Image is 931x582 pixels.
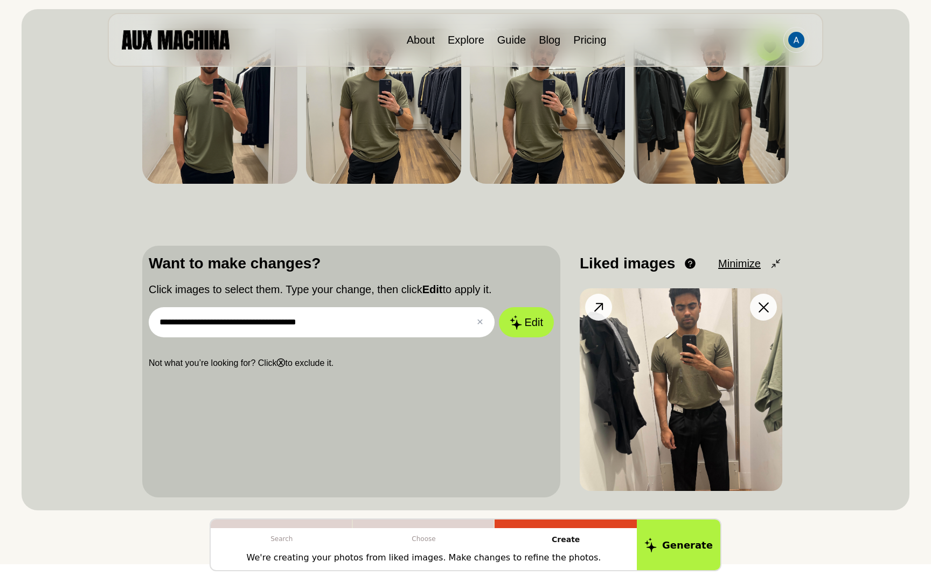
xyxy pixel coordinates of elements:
a: Explore [448,34,484,46]
a: Guide [497,34,526,46]
button: Generate [637,519,720,570]
a: Pricing [573,34,606,46]
span: Minimize [718,255,761,272]
p: Create [495,528,637,551]
img: AUX MACHINA [122,30,230,49]
p: Click images to select them. Type your change, then click to apply it. [149,281,554,297]
p: Want to make changes? [149,252,554,275]
b: ⓧ [276,358,285,368]
img: Search result [306,29,461,184]
img: Search result [634,29,789,184]
a: About [407,34,435,46]
p: Not what you’re looking for? Click to exclude it. [149,357,554,370]
img: Image [580,288,782,491]
b: Edit [422,283,443,295]
button: Edit [499,307,554,337]
p: Liked images [580,252,675,275]
button: Minimize [718,255,782,272]
img: Avatar [788,32,804,48]
a: Blog [539,34,560,46]
img: Search result [470,29,625,184]
p: We're creating your photos from liked images. Make changes to refine the photos. [247,551,601,564]
p: Search [211,528,353,550]
button: ✕ [476,316,483,329]
img: Search result [142,29,297,184]
p: Choose [353,528,495,550]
